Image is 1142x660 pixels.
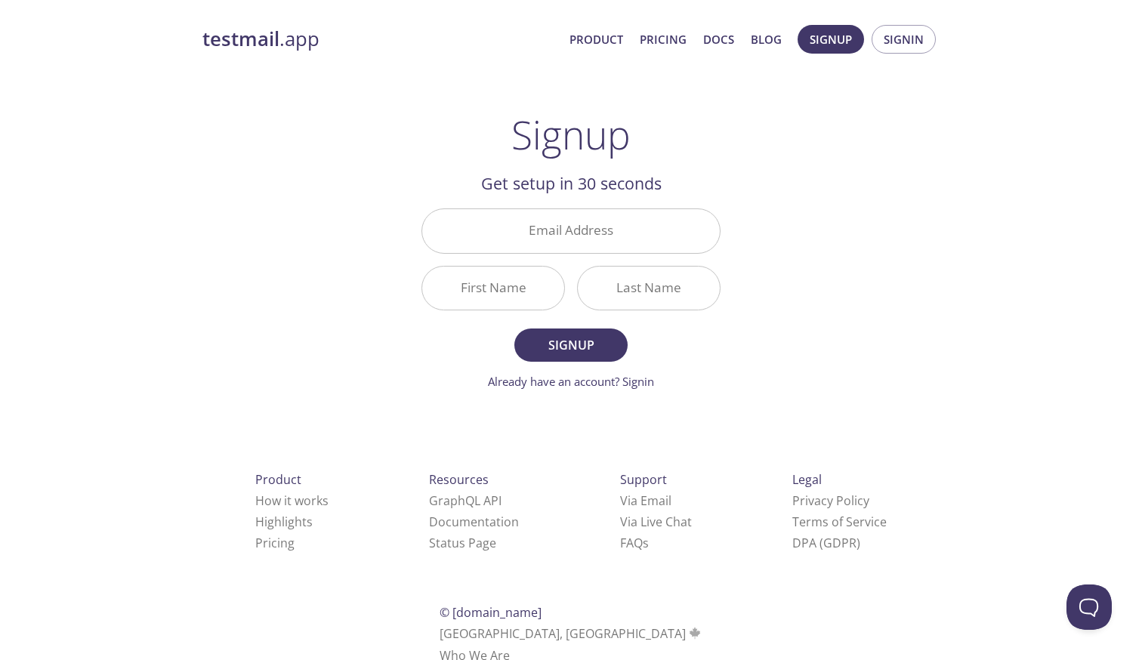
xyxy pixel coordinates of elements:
[640,29,687,49] a: Pricing
[255,471,301,488] span: Product
[255,535,295,551] a: Pricing
[792,492,869,509] a: Privacy Policy
[884,29,924,49] span: Signin
[514,328,628,362] button: Signup
[751,29,782,49] a: Blog
[202,26,279,52] strong: testmail
[440,604,542,621] span: © [DOMAIN_NAME]
[440,625,703,642] span: [GEOGRAPHIC_DATA], [GEOGRAPHIC_DATA]
[488,374,654,389] a: Already have an account? Signin
[531,335,611,356] span: Signup
[421,171,721,196] h2: Get setup in 30 seconds
[511,112,631,157] h1: Signup
[792,471,822,488] span: Legal
[703,29,734,49] a: Docs
[810,29,852,49] span: Signup
[429,471,489,488] span: Resources
[620,471,667,488] span: Support
[620,492,671,509] a: Via Email
[255,492,329,509] a: How it works
[620,535,649,551] a: FAQ
[643,535,649,551] span: s
[202,26,557,52] a: testmail.app
[429,492,502,509] a: GraphQL API
[569,29,623,49] a: Product
[429,535,496,551] a: Status Page
[255,514,313,530] a: Highlights
[792,535,860,551] a: DPA (GDPR)
[620,514,692,530] a: Via Live Chat
[798,25,864,54] button: Signup
[792,514,887,530] a: Terms of Service
[1066,584,1112,630] iframe: Help Scout Beacon - Open
[872,25,936,54] button: Signin
[429,514,519,530] a: Documentation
